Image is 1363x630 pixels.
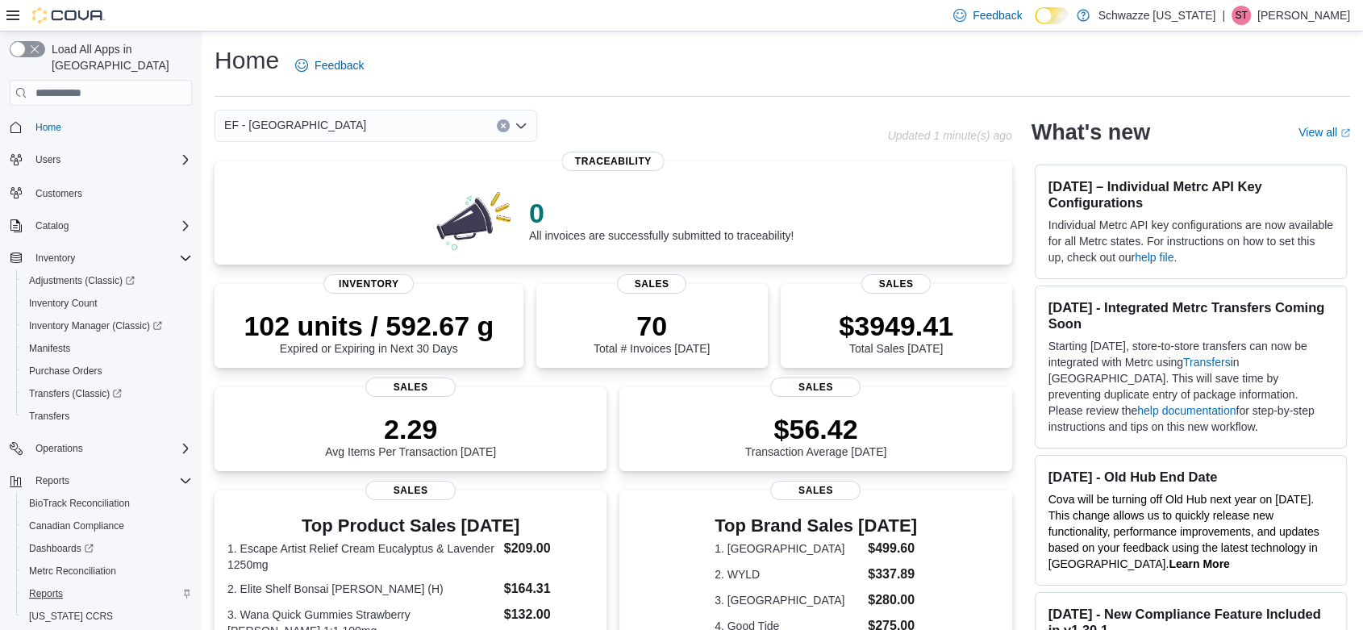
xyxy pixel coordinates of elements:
[1232,6,1251,25] div: Sarah Tipton
[16,537,198,560] a: Dashboards
[1257,6,1350,25] p: [PERSON_NAME]
[1048,338,1333,435] p: Starting [DATE], store-to-store transfers can now be integrated with Metrc using in [GEOGRAPHIC_D...
[16,492,198,515] button: BioTrack Reconciliation
[23,407,192,426] span: Transfers
[29,248,192,268] span: Inventory
[529,197,794,242] div: All invoices are successfully submitted to traceability!
[29,118,68,137] a: Home
[29,216,75,236] button: Catalog
[227,516,594,536] h3: Top Product Sales [DATE]
[16,405,198,428] button: Transfers
[23,561,192,581] span: Metrc Reconciliation
[29,610,113,623] span: [US_STATE] CCRS
[16,515,198,537] button: Canadian Compliance
[29,542,94,555] span: Dashboards
[35,187,82,200] span: Customers
[1235,6,1247,25] span: ST
[715,516,917,536] h3: Top Brand Sales [DATE]
[1222,6,1225,25] p: |
[861,274,931,294] span: Sales
[35,252,75,265] span: Inventory
[1048,469,1333,485] h3: [DATE] - Old Hub End Date
[1169,557,1229,570] a: Learn More
[1137,404,1236,417] a: help documentation
[23,339,77,358] a: Manifests
[227,581,498,597] dt: 2. Elite Shelf Bonsai [PERSON_NAME] (H)
[244,310,494,342] p: 102 units / 592.67 g
[839,310,953,355] div: Total Sales [DATE]
[16,382,198,405] a: Transfers (Classic)
[29,216,192,236] span: Catalog
[868,590,917,610] dd: $280.00
[3,148,198,171] button: Users
[715,540,861,557] dt: 1. [GEOGRAPHIC_DATA]
[16,269,198,292] a: Adjustments (Classic)
[1035,7,1069,24] input: Dark Mode
[29,297,98,310] span: Inventory Count
[215,44,279,77] h1: Home
[23,561,123,581] a: Metrc Reconciliation
[3,469,198,492] button: Reports
[29,248,81,268] button: Inventory
[29,565,116,578] span: Metrc Reconciliation
[23,294,192,313] span: Inventory Count
[29,182,192,202] span: Customers
[1135,251,1173,264] a: help file
[1298,126,1350,139] a: View allExternal link
[29,410,69,423] span: Transfers
[16,605,198,628] button: [US_STATE] CCRS
[745,413,887,445] p: $56.42
[23,384,128,403] a: Transfers (Classic)
[365,481,456,500] span: Sales
[715,592,861,608] dt: 3. [GEOGRAPHIC_DATA]
[1098,6,1215,25] p: Schwazze [US_STATE]
[16,292,198,315] button: Inventory Count
[29,342,70,355] span: Manifests
[1340,128,1350,138] svg: External link
[515,119,527,132] button: Open list of options
[3,115,198,139] button: Home
[16,582,198,605] button: Reports
[23,494,192,513] span: BioTrack Reconciliation
[315,57,364,73] span: Feedback
[497,119,510,132] button: Clear input
[3,215,198,237] button: Catalog
[35,153,60,166] span: Users
[35,442,83,455] span: Operations
[504,539,594,558] dd: $209.00
[29,117,192,137] span: Home
[868,539,917,558] dd: $499.60
[29,319,162,332] span: Inventory Manager (Classic)
[23,384,192,403] span: Transfers (Classic)
[770,378,861,397] span: Sales
[23,294,104,313] a: Inventory Count
[1035,24,1036,25] span: Dark Mode
[23,271,192,290] span: Adjustments (Classic)
[1183,356,1231,369] a: Transfers
[23,539,192,558] span: Dashboards
[868,565,917,584] dd: $337.89
[23,584,69,603] a: Reports
[16,360,198,382] button: Purchase Orders
[289,49,370,81] a: Feedback
[35,121,61,134] span: Home
[45,41,192,73] span: Load All Apps in [GEOGRAPHIC_DATA]
[745,413,887,458] div: Transaction Average [DATE]
[1048,299,1333,332] h3: [DATE] - Integrated Metrc Transfers Coming Soon
[29,387,122,400] span: Transfers (Classic)
[1048,217,1333,265] p: Individual Metrc API key configurations are now available for all Metrc states. For instructions ...
[16,315,198,337] a: Inventory Manager (Classic)
[594,310,710,355] div: Total # Invoices [DATE]
[973,7,1022,23] span: Feedback
[29,150,67,169] button: Users
[227,540,498,573] dt: 1. Escape Artist Relief Cream Eucalyptus & Lavender 1250mg
[23,607,192,626] span: Washington CCRS
[325,413,496,458] div: Avg Items Per Transaction [DATE]
[770,481,861,500] span: Sales
[29,471,76,490] button: Reports
[594,310,710,342] p: 70
[1032,119,1150,145] h2: What's new
[29,519,124,532] span: Canadian Compliance
[325,413,496,445] p: 2.29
